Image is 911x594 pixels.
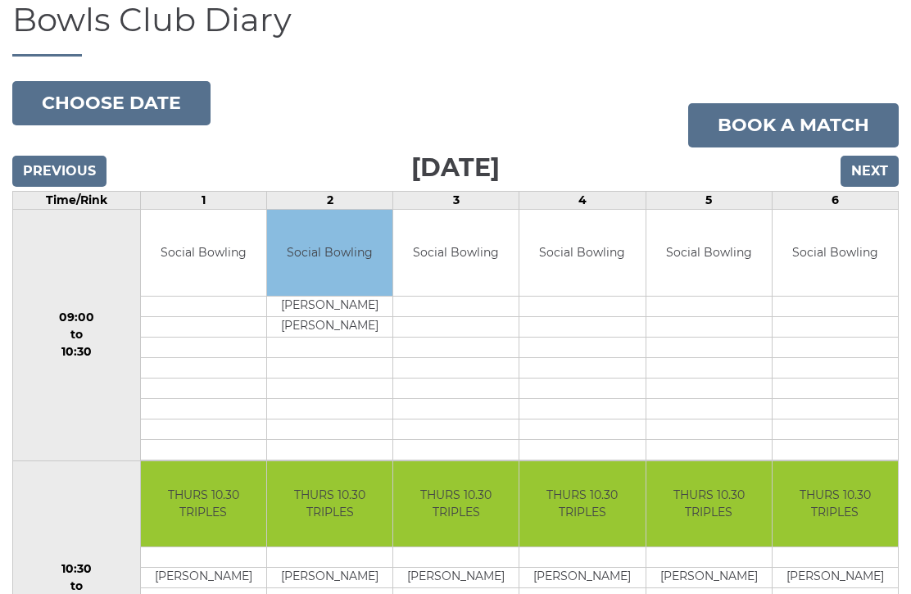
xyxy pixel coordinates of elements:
td: Social Bowling [519,210,645,296]
td: [PERSON_NAME] [267,568,392,588]
td: Social Bowling [773,210,898,296]
td: THURS 10.30 TRIPLES [646,461,772,547]
td: [PERSON_NAME] [141,568,266,588]
input: Previous [12,156,107,187]
a: Book a match [688,103,899,147]
td: 6 [772,192,898,210]
input: Next [841,156,899,187]
td: Time/Rink [13,192,141,210]
td: 5 [646,192,772,210]
td: 3 [393,192,519,210]
td: Social Bowling [141,210,266,296]
td: THURS 10.30 TRIPLES [393,461,519,547]
button: Choose date [12,81,211,125]
td: [PERSON_NAME] [393,568,519,588]
td: THURS 10.30 TRIPLES [773,461,898,547]
td: THURS 10.30 TRIPLES [267,461,392,547]
td: [PERSON_NAME] [646,568,772,588]
td: 4 [519,192,646,210]
td: [PERSON_NAME] [519,568,645,588]
h1: Bowls Club Diary [12,2,899,57]
td: THURS 10.30 TRIPLES [519,461,645,547]
td: [PERSON_NAME] [267,316,392,337]
td: Social Bowling [646,210,772,296]
td: 09:00 to 10:30 [13,210,141,461]
td: [PERSON_NAME] [267,296,392,316]
td: 2 [266,192,392,210]
td: 1 [140,192,266,210]
td: [PERSON_NAME] [773,568,898,588]
td: Social Bowling [393,210,519,296]
td: THURS 10.30 TRIPLES [141,461,266,547]
td: Social Bowling [267,210,392,296]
